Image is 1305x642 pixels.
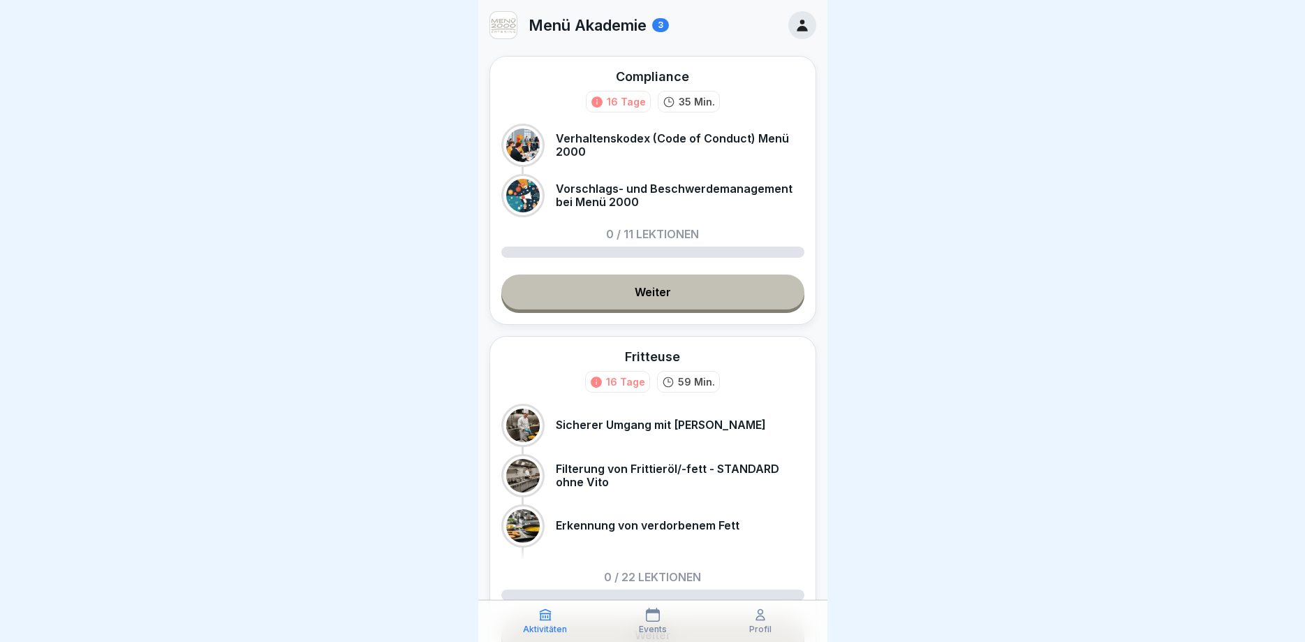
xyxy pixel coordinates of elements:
img: v3gslzn6hrr8yse5yrk8o2yg.png [490,12,517,38]
p: Erkennung von verdorbenem Fett [556,519,739,532]
div: 3 [652,18,669,32]
p: 35 Min. [679,94,715,109]
div: Compliance [616,68,689,85]
p: 59 Min. [678,374,715,389]
p: 0 / 11 Lektionen [606,228,699,240]
div: 16 Tage [607,94,646,109]
p: Verhaltenskodex (Code of Conduct) Menü 2000 [556,132,804,159]
p: Profil [749,625,772,634]
p: 0 / 22 Lektionen [604,571,701,583]
p: Sicherer Umgang mit [PERSON_NAME] [556,418,766,432]
p: Filterung von Frittieröl/-fett - STANDARD ohne Vito [556,462,804,489]
p: Aktivitäten [523,625,567,634]
div: Fritteuse [625,348,680,365]
p: Menü Akademie [529,16,647,34]
div: 16 Tage [606,374,645,389]
p: Vorschlags- und Beschwerdemanagement bei Menü 2000 [556,182,804,209]
a: Weiter [501,275,804,309]
p: Events [639,625,667,634]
